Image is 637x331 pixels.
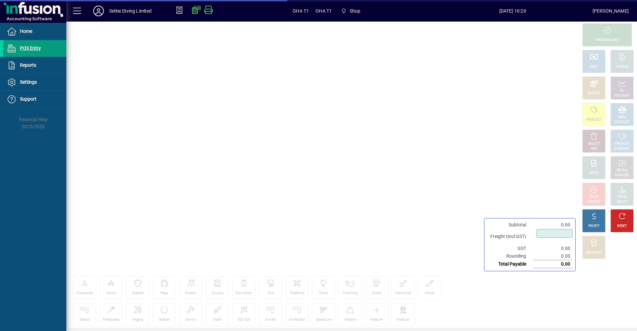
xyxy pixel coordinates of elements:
[614,120,629,125] div: PRODUCT
[615,173,629,178] div: INVOICES
[316,317,332,322] div: SpearGuns
[370,317,383,322] div: Wetsuit+
[396,317,409,322] div: Wetsuits
[588,200,600,205] div: INVOICE
[289,317,305,322] div: SnorkelSet
[618,195,627,200] div: PRICE
[533,245,573,252] td: 0.00
[590,64,598,69] div: CASH
[211,291,223,296] div: Courses
[588,141,600,146] div: DELETE
[617,224,627,229] div: RESET
[593,6,629,16] div: [PERSON_NAME]
[616,200,628,205] div: SELECT
[586,118,601,123] div: PRODUCT
[590,171,598,176] div: NOTE
[372,291,382,296] div: Gloves
[267,291,273,296] div: Fins
[20,96,36,102] span: Support
[106,291,116,296] div: Admin
[316,6,332,16] span: OHA T1
[185,317,196,322] div: Service
[596,38,619,43] div: PROCESS SALE
[395,291,411,296] div: HuntinTool
[3,91,66,108] a: Support
[20,29,32,34] span: Home
[213,317,222,322] div: Shafts
[425,291,435,296] div: Knives
[343,291,357,296] div: Freediving
[344,317,356,322] div: Weights
[103,317,119,322] div: PoleSpears
[533,221,573,229] td: 0.00
[616,168,628,173] div: RECALL
[350,6,361,16] span: Shop
[614,93,630,98] div: ACCOUNT
[20,79,37,85] span: Settings
[590,195,598,200] div: HOLD
[616,64,629,69] div: CHARGE
[265,317,276,322] div: Snorkel
[88,5,109,17] button: Profile
[586,250,602,255] div: DISCOUNT
[159,317,170,322] div: Rubber
[3,23,66,40] a: Home
[588,224,600,229] div: PROFIT
[433,6,593,16] span: [DATE] 10:20
[80,317,90,322] div: Masks
[591,146,597,151] div: LINE
[238,317,250,322] div: Slip Tips
[487,252,533,260] td: Rounding
[620,88,624,93] div: GL
[614,146,630,151] div: SUMMARY
[76,291,93,296] div: Acessories
[20,62,36,68] span: Reports
[614,141,629,146] div: PRODUCT
[109,6,152,16] div: Selkie Diving Limited
[293,6,309,16] span: OHA T1
[588,91,600,96] div: EFTPOS
[290,291,304,296] div: Floatlines
[533,260,573,268] td: 0.00
[487,221,533,229] td: Subtotal
[319,291,328,296] div: Floats
[487,245,533,252] td: GST
[3,74,66,91] a: Settings
[132,291,143,296] div: Apparel
[487,229,533,245] td: Freight (Incl GST)
[338,5,363,17] span: Shop
[618,115,626,120] div: MISC
[533,252,573,260] td: 0.00
[3,57,66,74] a: Reports
[185,291,196,296] div: Booties
[132,317,143,322] div: Rigging
[236,291,252,296] div: Dive Watch
[20,45,41,51] span: POS Entry
[487,260,533,268] td: Total Payable
[161,291,168,296] div: Bags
